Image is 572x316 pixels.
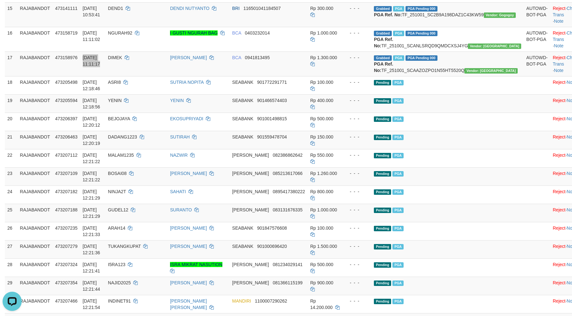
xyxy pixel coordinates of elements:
[170,225,207,231] a: [PERSON_NAME]
[393,55,404,61] span: Marked by adkaldo
[553,80,566,85] a: Reject
[83,98,100,109] span: [DATE] 12:18:56
[392,135,404,140] span: Marked by adkmeralda
[55,98,77,103] span: 473205594
[170,262,222,267] a: ISRA MIKRAT NASUTION
[83,262,100,273] span: [DATE] 12:21:41
[170,80,204,85] a: SUTRIA NOPITA
[83,80,100,91] span: [DATE] 12:18:46
[273,189,305,194] span: Copy 0895417380222 to clipboard
[345,5,369,12] div: - - -
[393,31,404,36] span: Marked by adkaldo
[170,171,207,176] a: [PERSON_NAME]
[232,262,269,267] span: [PERSON_NAME]
[83,134,100,146] span: [DATE] 12:20:19
[374,98,391,104] span: Pending
[554,19,564,24] a: Note
[83,6,100,17] span: [DATE] 10:53:41
[273,262,302,267] span: Copy 081234029141 to clipboard
[273,153,302,158] span: Copy 082386862642 to clipboard
[232,207,269,212] span: [PERSON_NAME]
[553,225,566,231] a: Reject
[17,222,52,240] td: RAJABANDOT
[392,280,404,286] span: Marked by adkfebri
[392,299,404,304] span: Marked by adkaldo
[232,30,241,36] span: BCA
[273,280,302,285] span: Copy 081366115199 to clipboard
[464,68,518,74] span: Vendor URL: https://secure10.1velocity.biz
[554,68,564,73] a: Note
[83,244,100,255] span: [DATE] 12:21:36
[553,207,566,212] a: Reject
[83,207,100,219] span: [DATE] 12:21:29
[553,153,566,158] a: Reject
[83,171,100,182] span: [DATE] 12:21:22
[232,244,253,249] span: SEABANK
[310,262,333,267] span: Rp 500.000
[345,115,369,122] div: - - -
[374,31,392,36] span: Grabbed
[170,153,188,158] a: NAZWIR
[170,30,218,36] a: I GUSTI NGURAH BAG
[108,207,128,212] span: GUDEL12
[553,262,566,267] a: Reject
[5,277,17,295] td: 29
[55,6,77,11] span: 473141111
[55,55,77,60] span: 473158976
[170,189,186,194] a: SAHATI
[17,167,52,186] td: RAJABANDOT
[55,80,77,85] span: 473205498
[392,244,404,249] span: Marked by adkmeralda
[310,189,333,194] span: Rp 800.000
[310,280,333,285] span: Rp 900.000
[5,222,17,240] td: 26
[232,98,253,103] span: SEABANK
[524,2,550,27] td: AUTOWD-BOT-PGA
[374,262,391,268] span: Pending
[17,27,52,51] td: RAJABANDOT
[345,79,369,85] div: - - -
[5,204,17,222] td: 25
[17,258,52,277] td: RAJABANDOT
[553,6,566,11] a: Reject
[345,261,369,268] div: - - -
[170,116,203,121] a: EKOSUPRIYADI
[83,153,100,164] span: [DATE] 12:21:22
[232,134,253,139] span: SEABANK
[374,226,391,231] span: Pending
[345,30,369,36] div: - - -
[108,189,126,194] span: NINJA2T
[17,2,52,27] td: RAJABANDOT
[310,116,333,121] span: Rp 500.000
[55,116,77,121] span: 473206397
[345,280,369,286] div: - - -
[374,61,393,73] b: PGA Ref. No:
[232,225,253,231] span: SEABANK
[553,171,566,176] a: Reject
[17,51,52,76] td: RAJABANDOT
[83,116,100,128] span: [DATE] 12:20:12
[17,186,52,204] td: RAJABANDOT
[553,116,566,121] a: Reject
[392,189,404,195] span: Marked by adkfebri
[468,43,521,49] span: Vendor URL: https://secure10.1velocity.biz
[406,55,437,61] span: PGA Pending
[17,94,52,113] td: RAJABANDOT
[553,30,566,36] a: Reject
[257,98,287,103] span: Copy 901466574403 to clipboard
[374,37,393,48] b: PGA Ref. No:
[17,277,52,295] td: RAJABANDOT
[108,30,132,36] span: NGURAH92
[273,207,302,212] span: Copy 083131676335 to clipboard
[310,55,337,60] span: Rp 1.300.000
[17,240,52,258] td: RAJABANDOT
[374,6,392,12] span: Grabbed
[108,225,125,231] span: ARAH14
[170,298,207,310] a: [PERSON_NAME] [PERSON_NAME]
[55,189,77,194] span: 473207182
[5,240,17,258] td: 27
[170,98,184,103] a: YENIN
[553,298,566,304] a: Reject
[257,134,287,139] span: Copy 901559478704 to clipboard
[553,280,566,285] a: Reject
